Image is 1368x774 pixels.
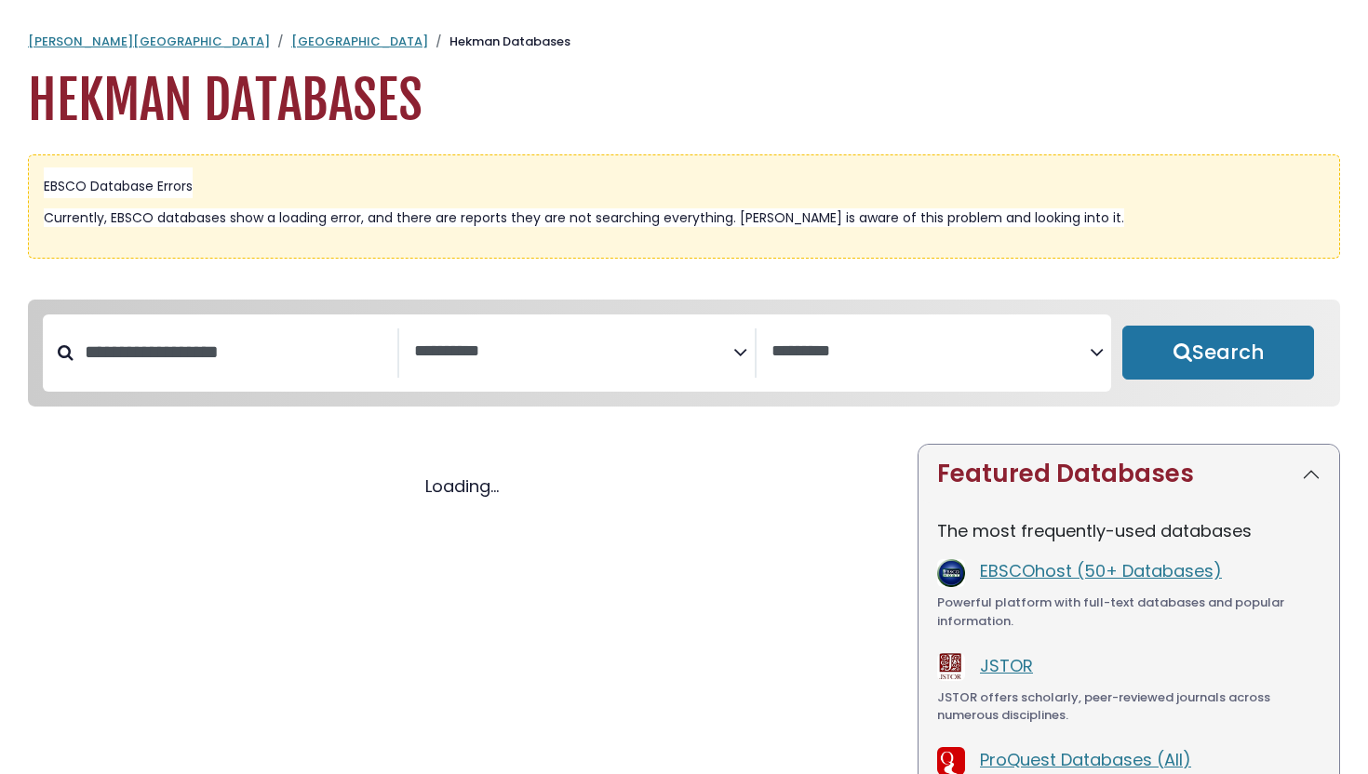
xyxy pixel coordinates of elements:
nav: Search filters [28,300,1340,407]
a: EBSCOhost (50+ Databases) [980,559,1222,582]
nav: breadcrumb [28,33,1340,51]
a: [PERSON_NAME][GEOGRAPHIC_DATA] [28,33,270,50]
span: Currently, EBSCO databases show a loading error, and there are reports they are not searching eve... [44,208,1124,227]
input: Search database by title or keyword [74,337,397,367]
a: JSTOR [980,654,1033,677]
div: Powerful platform with full-text databases and popular information. [937,594,1321,630]
h1: Hekman Databases [28,70,1340,132]
textarea: Search [771,342,1090,362]
a: [GEOGRAPHIC_DATA] [291,33,428,50]
li: Hekman Databases [428,33,570,51]
a: ProQuest Databases (All) [980,748,1191,771]
span: EBSCO Database Errors [44,177,193,195]
button: Featured Databases [919,445,1339,503]
p: The most frequently-used databases [937,518,1321,543]
button: Submit for Search Results [1122,326,1314,380]
textarea: Search [414,342,732,362]
div: Loading... [28,474,895,499]
div: JSTOR offers scholarly, peer-reviewed journals across numerous disciplines. [937,688,1321,725]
